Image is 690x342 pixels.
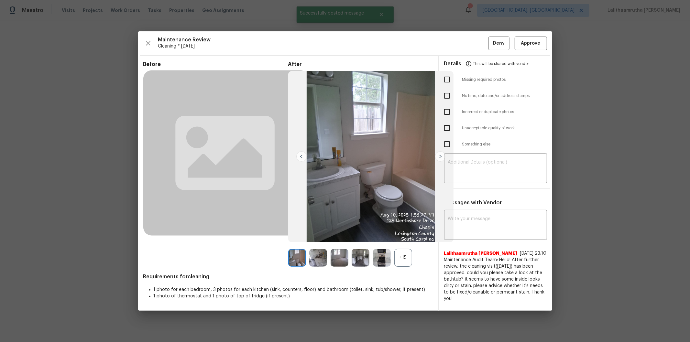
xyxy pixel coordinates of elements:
[296,151,307,162] img: left-chevron-button-url
[521,39,541,48] span: Approve
[462,93,547,99] span: No time, date and/or address stamps
[462,125,547,131] span: Unacceptable quality of work
[154,286,433,293] li: 1 photo for each bedroom, 3 photos for each kitchen (sink, counters, floor) and bathroom (toilet,...
[435,151,445,162] img: right-chevron-button-url
[444,257,547,302] span: Maintenance Audit Team: Hello! After further review, the cleaning visit([DATE]) has been approved...
[444,250,518,257] span: Lalithaamrutha [PERSON_NAME]
[439,136,552,152] div: Something else
[158,37,488,43] span: Maintenance Review
[462,142,547,147] span: Something else
[288,61,433,68] span: After
[462,109,547,115] span: Incorrect or duplicate photos
[154,293,433,299] li: 1 photo of thermostat and 1 photo of top of fridge (if present)
[439,71,552,88] div: Missing required photos
[444,200,502,205] span: Messages with Vendor
[515,37,547,50] button: Approve
[143,273,433,280] span: Requirements for cleaning
[439,120,552,136] div: Unacceptable quality of work
[520,251,547,256] span: [DATE] 23:10
[158,43,488,49] span: Cleaning * [DATE]
[462,77,547,82] span: Missing required photos
[488,37,509,50] button: Deny
[493,39,505,48] span: Deny
[439,88,552,104] div: No time, date and/or address stamps
[394,249,412,267] div: +15
[444,56,462,71] span: Details
[473,56,529,71] span: This will be shared with vendor
[439,104,552,120] div: Incorrect or duplicate photos
[143,61,288,68] span: Before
